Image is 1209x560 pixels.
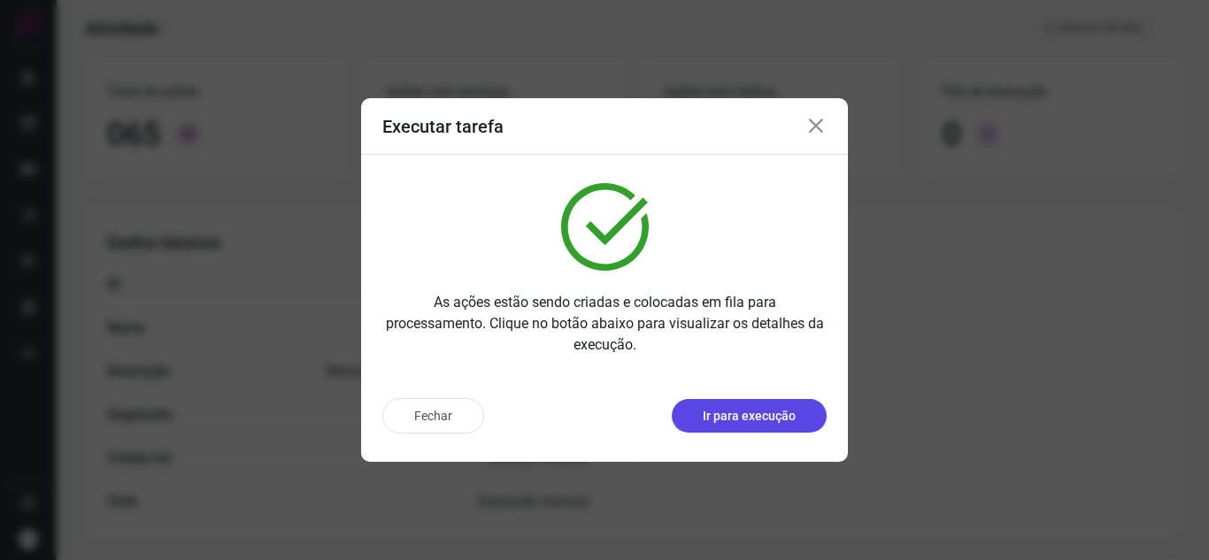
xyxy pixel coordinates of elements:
img: verified.svg [561,183,649,271]
h3: Executar tarefa [382,116,504,137]
p: As ações estão sendo criadas e colocadas em fila para processamento. Clique no botão abaixo para ... [382,292,827,356]
button: Ir para execução [672,399,827,433]
button: Fechar [382,398,484,433]
p: Ir para execução [703,407,796,426]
